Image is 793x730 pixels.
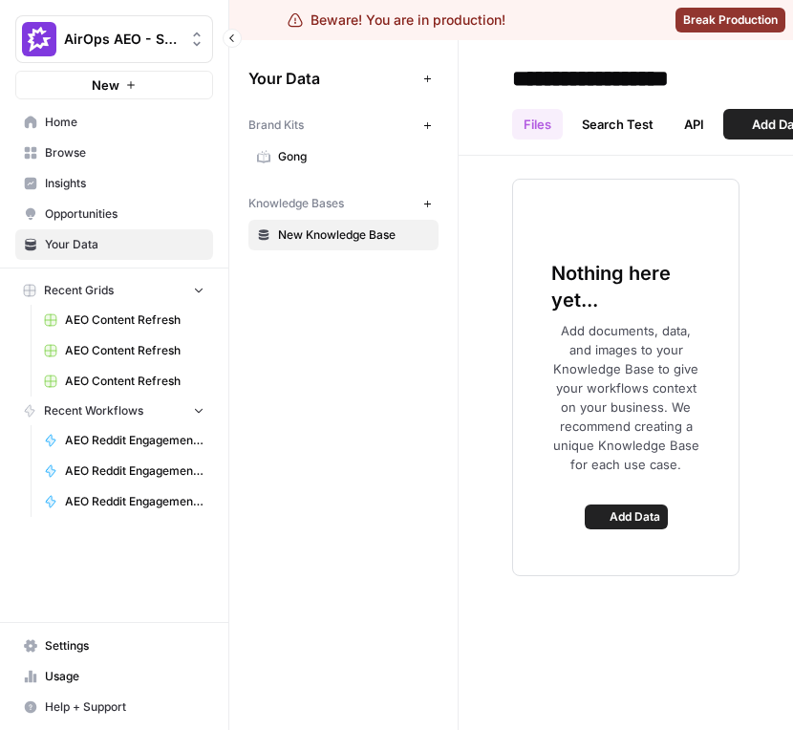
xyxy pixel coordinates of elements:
[585,505,668,529] button: Add Data
[278,226,430,244] span: New Knowledge Base
[92,75,119,95] span: New
[35,425,213,456] a: AEO Reddit Engagement - Fork
[45,236,204,253] span: Your Data
[65,311,204,329] span: AEO Content Refresh
[44,402,143,419] span: Recent Workflows
[288,11,505,30] div: Beware! You are in production!
[35,366,213,397] a: AEO Content Refresh
[45,114,204,131] span: Home
[15,138,213,168] a: Browse
[35,456,213,486] a: AEO Reddit Engagement - Fork
[22,22,56,56] img: AirOps AEO - Single Brand (Gong) Logo
[15,199,213,229] a: Opportunities
[15,15,213,63] button: Workspace: AirOps AEO - Single Brand (Gong)
[683,11,778,29] span: Break Production
[15,107,213,138] a: Home
[248,67,416,90] span: Your Data
[45,698,204,716] span: Help + Support
[35,305,213,335] a: AEO Content Refresh
[248,220,439,250] a: New Knowledge Base
[248,117,304,134] span: Brand Kits
[45,668,204,685] span: Usage
[675,8,785,32] button: Break Production
[15,661,213,692] a: Usage
[65,462,204,480] span: AEO Reddit Engagement - Fork
[45,637,204,655] span: Settings
[65,432,204,449] span: AEO Reddit Engagement - Fork
[570,109,665,140] a: Search Test
[15,397,213,425] button: Recent Workflows
[15,168,213,199] a: Insights
[248,141,439,172] a: Gong
[35,486,213,517] a: AEO Reddit Engagement - Fork
[278,148,430,165] span: Gong
[64,30,180,49] span: AirOps AEO - Single Brand (Gong)
[15,276,213,305] button: Recent Grids
[65,493,204,510] span: AEO Reddit Engagement - Fork
[15,692,213,722] button: Help + Support
[45,144,204,161] span: Browse
[673,109,716,140] a: API
[610,508,660,526] span: Add Data
[551,321,700,474] span: Add documents, data, and images to your Knowledge Base to give your workflows context on your bus...
[15,631,213,661] a: Settings
[65,342,204,359] span: AEO Content Refresh
[248,195,344,212] span: Knowledge Bases
[15,229,213,260] a: Your Data
[15,71,213,99] button: New
[44,282,114,299] span: Recent Grids
[45,205,204,223] span: Opportunities
[551,260,700,313] span: Nothing here yet...
[512,109,563,140] a: Files
[45,175,204,192] span: Insights
[35,335,213,366] a: AEO Content Refresh
[65,373,204,390] span: AEO Content Refresh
